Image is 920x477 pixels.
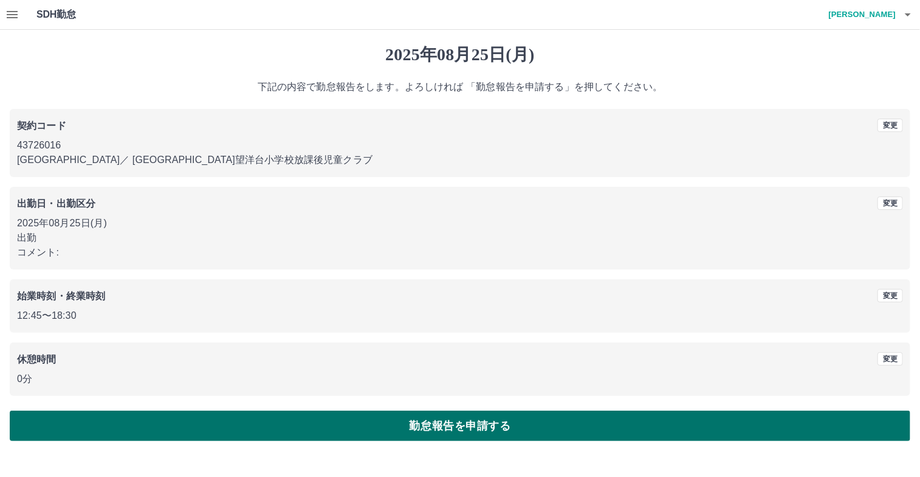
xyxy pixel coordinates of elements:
[17,372,903,386] p: 0分
[17,354,57,364] b: 休憩時間
[877,352,903,366] button: 変更
[17,198,95,209] b: 出勤日・出勤区分
[17,216,903,231] p: 2025年08月25日(月)
[17,231,903,245] p: 出勤
[10,411,910,441] button: 勤怠報告を申請する
[17,291,105,301] b: 始業時刻・終業時刻
[877,197,903,210] button: 変更
[17,138,903,153] p: 43726016
[877,119,903,132] button: 変更
[17,245,903,260] p: コメント:
[10,80,910,94] p: 下記の内容で勤怠報告をします。よろしければ 「勤怠報告を申請する」を押してください。
[17,120,66,131] b: 契約コード
[17,153,903,167] p: [GEOGRAPHIC_DATA] ／ [GEOGRAPHIC_DATA]望洋台小学校放課後児童クラブ
[17,308,903,323] p: 12:45 〜 18:30
[10,44,910,65] h1: 2025年08月25日(月)
[877,289,903,302] button: 変更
